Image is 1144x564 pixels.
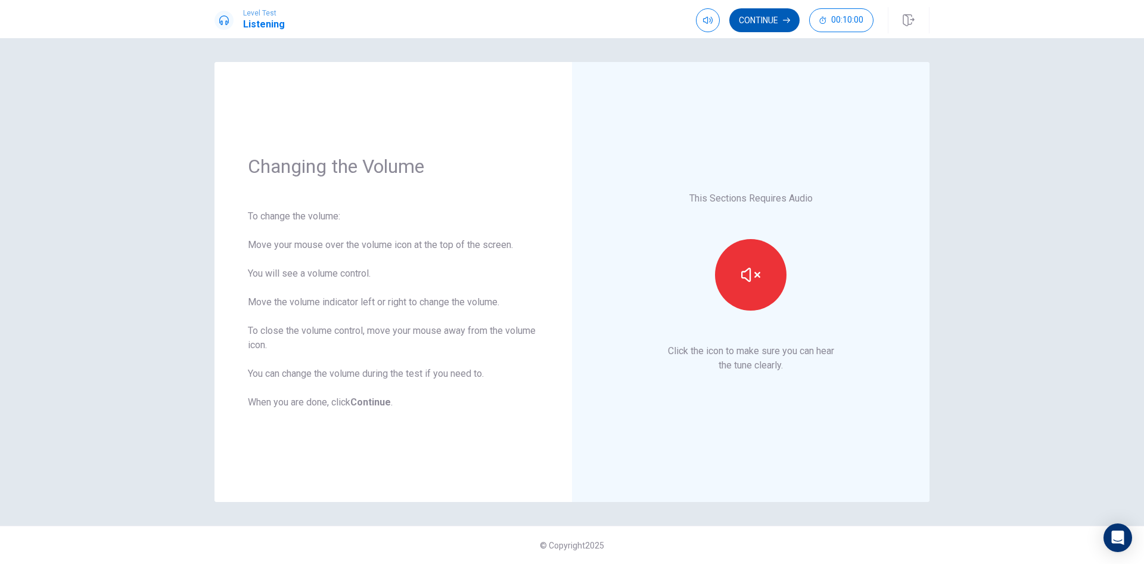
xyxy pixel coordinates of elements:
[350,396,391,408] b: Continue
[729,8,800,32] button: Continue
[540,541,604,550] span: © Copyright 2025
[668,344,834,373] p: Click the icon to make sure you can hear the tune clearly.
[243,9,285,17] span: Level Test
[248,209,539,410] div: To change the volume: Move your mouse over the volume icon at the top of the screen. You will see...
[1103,523,1132,552] div: Open Intercom Messenger
[243,17,285,32] h1: Listening
[809,8,873,32] button: 00:10:00
[689,191,813,206] p: This Sections Requires Audio
[248,154,539,178] h1: Changing the Volume
[831,16,863,25] span: 00:10:00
